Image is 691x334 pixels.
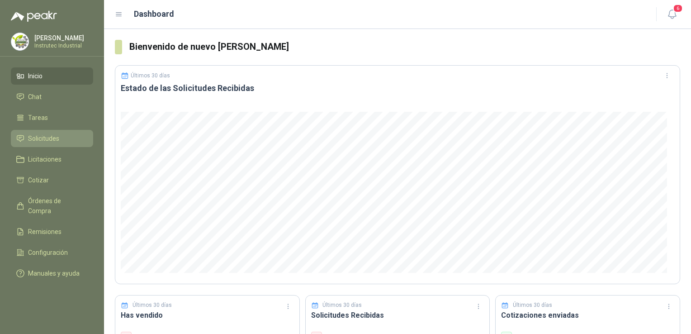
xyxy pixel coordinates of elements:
[28,248,68,258] span: Configuración
[129,40,680,54] h3: Bienvenido de nuevo [PERSON_NAME]
[11,11,57,22] img: Logo peakr
[34,35,91,41] p: [PERSON_NAME]
[28,134,59,143] span: Solicitudes
[133,301,172,310] p: Últimos 30 días
[11,67,93,85] a: Inicio
[28,113,48,123] span: Tareas
[11,130,93,147] a: Solicitudes
[28,175,49,185] span: Cotizar
[11,151,93,168] a: Licitaciones
[28,227,62,237] span: Remisiones
[513,301,552,310] p: Últimos 30 días
[34,43,91,48] p: Instrutec Industrial
[322,301,362,310] p: Últimos 30 días
[11,223,93,240] a: Remisiones
[11,172,93,189] a: Cotizar
[28,71,43,81] span: Inicio
[501,310,674,321] h3: Cotizaciones enviadas
[121,310,294,321] h3: Has vendido
[11,265,93,282] a: Manuales y ayuda
[673,4,683,13] span: 6
[28,268,80,278] span: Manuales y ayuda
[28,92,42,102] span: Chat
[121,83,674,94] h3: Estado de las Solicitudes Recibidas
[11,109,93,126] a: Tareas
[131,72,170,79] p: Últimos 30 días
[28,196,85,216] span: Órdenes de Compra
[11,244,93,261] a: Configuración
[28,154,62,164] span: Licitaciones
[311,310,484,321] h3: Solicitudes Recibidas
[134,8,174,20] h1: Dashboard
[11,33,28,50] img: Company Logo
[11,192,93,219] a: Órdenes de Compra
[11,88,93,105] a: Chat
[664,6,680,23] button: 6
